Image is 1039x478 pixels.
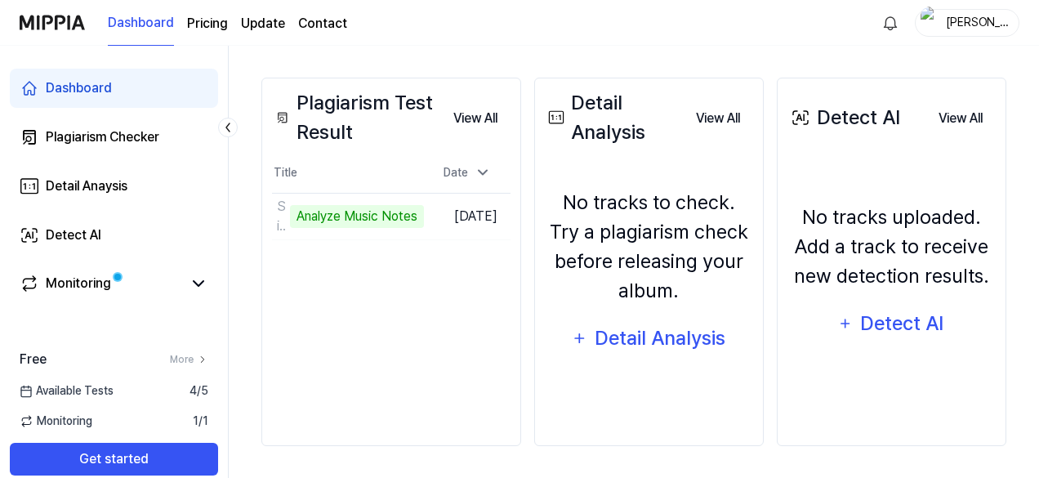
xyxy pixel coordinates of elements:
[545,188,753,306] div: No tracks to check. Try a plagiarism check before releasing your album.
[787,103,900,132] div: Detect AI
[921,7,940,39] img: profile
[272,154,424,193] th: Title
[46,176,127,196] div: Detail Anaysis
[915,9,1019,37] button: profile[PERSON_NAME]
[108,1,174,46] a: Dashboard
[424,193,511,239] td: [DATE]
[683,102,753,135] button: View All
[10,167,218,206] a: Detail Anaysis
[193,413,208,430] span: 1 / 1
[46,78,112,98] div: Dashboard
[10,69,218,108] a: Dashboard
[858,308,946,339] div: Detect AI
[46,127,159,147] div: Plagiarism Checker
[10,118,218,157] a: Plagiarism Checker
[945,13,1009,31] div: [PERSON_NAME]
[437,159,497,186] div: Date
[593,323,726,354] div: Detail Analysis
[20,350,47,369] span: Free
[190,382,208,400] span: 4 / 5
[787,203,996,291] div: No tracks uploaded. Add a track to receive new detection results.
[20,413,92,430] span: Monitoring
[20,382,114,400] span: Available Tests
[170,352,208,367] a: More
[683,101,753,135] a: View All
[46,274,111,293] div: Monitoring
[272,88,440,147] div: Plagiarism Test Result
[277,197,286,236] div: Since
[298,14,347,34] a: Contact
[561,319,736,358] button: Detail Analysis
[925,102,996,135] button: View All
[440,102,511,135] button: View All
[187,14,228,34] a: Pricing
[20,274,182,293] a: Monitoring
[10,443,218,476] button: Get started
[46,226,101,245] div: Detect AI
[290,205,424,228] div: Analyze Music Notes
[10,216,218,255] a: Detect AI
[440,101,511,135] a: View All
[545,88,683,147] div: Detail Analysis
[827,304,955,343] button: Detect AI
[881,13,900,33] img: 알림
[241,14,285,34] a: Update
[925,101,996,135] a: View All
